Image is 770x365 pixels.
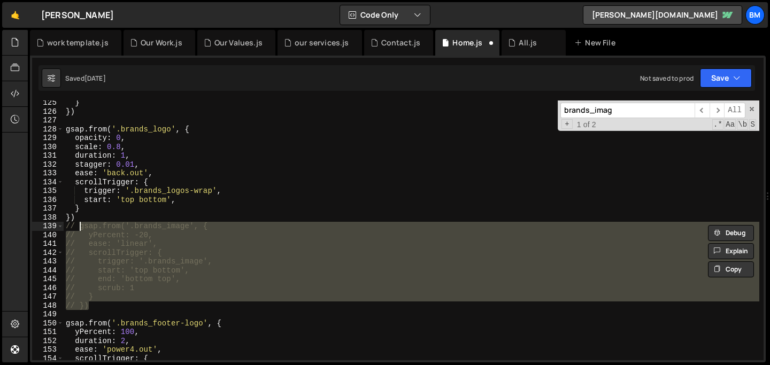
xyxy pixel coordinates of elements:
div: 126 [32,107,64,117]
div: Contact.js [381,37,421,48]
div: 134 [32,178,64,187]
span: Toggle Replace mode [561,119,573,129]
div: 143 [32,257,64,266]
span: 1 of 2 [573,120,600,129]
div: 131 [32,151,64,160]
div: All.js [519,37,537,48]
div: Not saved to prod [640,74,694,83]
div: 136 [32,196,64,205]
button: Copy [708,261,754,277]
div: 148 [32,301,64,310]
div: 138 [32,213,64,222]
div: 140 [32,231,64,240]
div: 141 [32,239,64,248]
span: CaseSensitive Search [725,119,736,130]
div: 127 [32,116,64,125]
div: 137 [32,204,64,213]
div: 153 [32,345,64,354]
button: Debug [708,225,754,241]
button: Code Only [340,5,430,25]
div: 145 [32,275,64,284]
button: Save [700,68,752,88]
div: work template.js [47,37,109,48]
div: 149 [32,310,64,319]
div: 128 [32,125,64,134]
span: ​ [695,103,710,118]
span: Search In Selection [749,119,756,130]
div: 152 [32,337,64,346]
div: 146 [32,284,64,293]
div: 150 [32,319,64,328]
div: Home.js [452,37,482,48]
span: RegExp Search [712,119,723,130]
div: 144 [32,266,64,275]
div: Saved [65,74,106,83]
div: 142 [32,248,64,258]
div: 132 [32,160,64,169]
div: Our Work.js [141,37,182,48]
a: 🤙 [2,2,28,28]
a: bm [745,5,765,25]
div: 135 [32,187,64,196]
a: [PERSON_NAME][DOMAIN_NAME] [583,5,742,25]
div: [PERSON_NAME] [41,9,114,21]
div: 129 [32,134,64,143]
div: 151 [32,328,64,337]
div: our services.js [295,37,349,48]
div: 139 [32,222,64,231]
div: Our Values.js [214,37,263,48]
div: 154 [32,354,64,363]
input: Search for [560,103,695,118]
span: Alt-Enter [724,103,745,118]
div: 133 [32,169,64,178]
div: [DATE] [84,74,106,83]
span: Whole Word Search [737,119,748,130]
div: 147 [32,292,64,301]
div: 130 [32,143,64,152]
button: Explain [708,243,754,259]
span: ​ [710,103,725,118]
div: 125 [32,98,64,107]
div: New File [574,37,619,48]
